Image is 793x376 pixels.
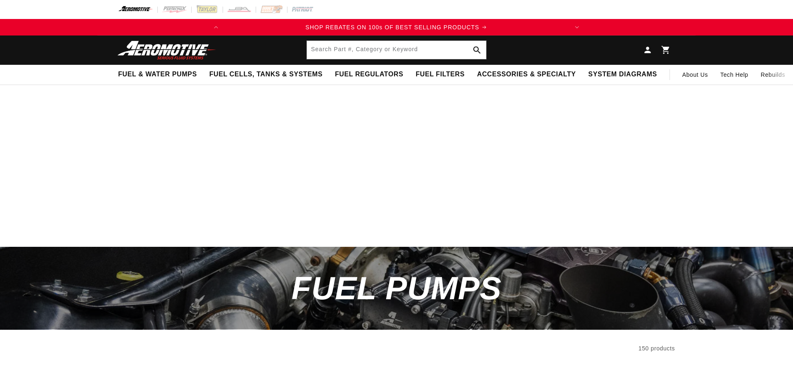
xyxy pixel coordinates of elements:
[306,24,480,31] span: SHOP REBATES ON 100s OF BEST SELLING PRODUCTS
[639,345,675,352] span: 150 products
[415,70,465,79] span: Fuel Filters
[714,65,755,85] summary: Tech Help
[203,65,329,84] summary: Fuel Cells, Tanks & Systems
[471,65,582,84] summary: Accessories & Specialty
[477,70,576,79] span: Accessories & Specialty
[409,65,471,84] summary: Fuel Filters
[335,70,403,79] span: Fuel Regulators
[307,41,486,59] input: Search Part #, Category or Keyword
[224,23,569,32] div: 1 of 2
[755,65,791,85] summary: Rebuilds
[582,65,663,84] summary: System Diagrams
[569,19,585,35] button: Translation missing: en.sections.announcements.next_announcement
[209,70,323,79] span: Fuel Cells, Tanks & Systems
[97,19,696,35] slideshow-component: Translation missing: en.sections.announcements.announcement_bar
[676,65,714,85] a: About Us
[118,70,197,79] span: Fuel & Water Pumps
[292,270,502,306] span: Fuel Pumps
[682,71,708,78] span: About Us
[720,70,748,79] span: Tech Help
[329,65,409,84] summary: Fuel Regulators
[112,65,203,84] summary: Fuel & Water Pumps
[761,70,785,79] span: Rebuilds
[588,70,657,79] span: System Diagrams
[468,41,486,59] button: Search Part #, Category or Keyword
[115,40,218,60] img: Aeromotive
[224,23,569,32] div: Announcement
[224,23,569,32] a: SHOP REBATES ON 100s OF BEST SELLING PRODUCTS
[208,19,224,35] button: Translation missing: en.sections.announcements.previous_announcement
